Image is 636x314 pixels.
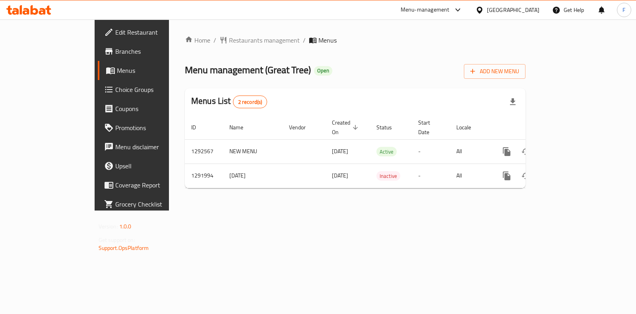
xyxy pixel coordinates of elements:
[418,118,440,137] span: Start Date
[98,195,201,214] a: Grocery Checklist
[314,66,332,76] div: Open
[98,80,201,99] a: Choice Groups
[376,172,400,181] span: Inactive
[450,139,491,164] td: All
[98,42,201,61] a: Branches
[503,92,522,111] div: Export file
[223,164,283,188] td: [DATE]
[318,35,337,45] span: Menus
[98,176,201,195] a: Coverage Report
[115,123,194,133] span: Promotions
[497,142,516,161] button: more
[516,166,535,185] button: Change Status
[115,27,194,37] span: Edit Restaurant
[487,6,539,14] div: [GEOGRAPHIC_DATA]
[376,147,397,156] span: Active
[622,6,625,14] span: F
[185,35,525,45] nav: breadcrumb
[185,139,223,164] td: 1292567
[412,164,450,188] td: -
[119,221,132,232] span: 1.0.0
[99,243,149,253] a: Support.OpsPlatform
[464,64,525,79] button: Add New Menu
[98,156,201,176] a: Upsell
[470,66,519,76] span: Add New Menu
[185,164,223,188] td: 1291994
[450,164,491,188] td: All
[456,123,481,132] span: Locale
[191,123,206,132] span: ID
[303,35,306,45] li: /
[213,35,216,45] li: /
[497,166,516,185] button: more
[233,96,268,108] div: Total records count
[115,85,194,94] span: Choice Groups
[516,142,535,161] button: Change Status
[115,142,194,152] span: Menu disclaimer
[115,161,194,171] span: Upsell
[376,123,402,132] span: Status
[412,139,450,164] td: -
[191,95,267,108] h2: Menus List
[491,115,580,140] th: Actions
[229,35,300,45] span: Restaurants management
[219,35,300,45] a: Restaurants management
[332,170,348,181] span: [DATE]
[115,47,194,56] span: Branches
[115,199,194,209] span: Grocery Checklist
[99,235,135,245] span: Get support on:
[98,61,201,80] a: Menus
[289,123,316,132] span: Vendor
[99,221,118,232] span: Version:
[332,146,348,156] span: [DATE]
[115,180,194,190] span: Coverage Report
[98,99,201,118] a: Coupons
[223,139,283,164] td: NEW MENU
[185,115,580,188] table: enhanced table
[117,66,194,75] span: Menus
[233,98,267,106] span: 2 record(s)
[314,67,332,74] span: Open
[98,118,201,137] a: Promotions
[98,137,201,156] a: Menu disclaimer
[115,104,194,113] span: Coupons
[332,118,361,137] span: Created On
[185,61,311,79] span: Menu management ( Great Tree )
[401,5,450,15] div: Menu-management
[98,23,201,42] a: Edit Restaurant
[229,123,254,132] span: Name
